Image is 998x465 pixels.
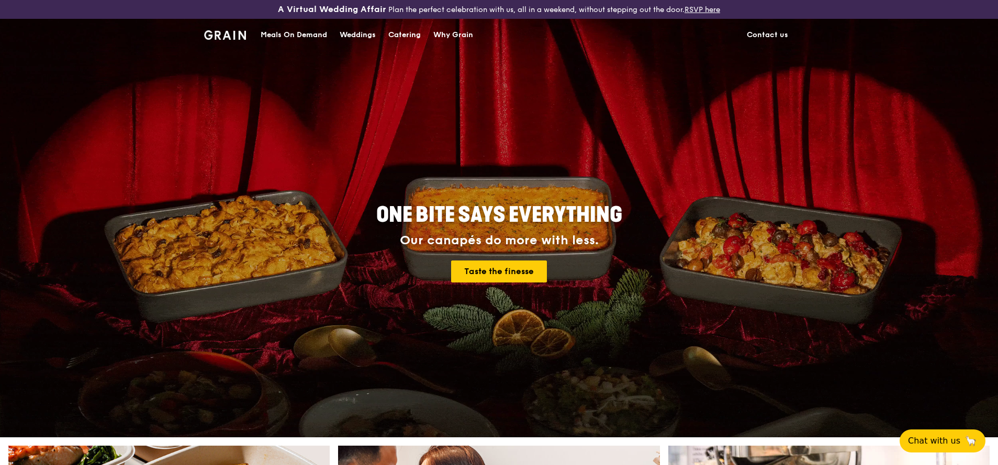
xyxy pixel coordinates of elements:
[198,4,801,15] div: Plan the perfect celebration with us, all in a weekend, without stepping out the door.
[451,260,547,282] a: Taste the finesse
[433,19,473,51] div: Why Grain
[900,429,985,452] button: Chat with us🦙
[965,435,977,447] span: 🦙
[204,18,246,50] a: GrainGrain
[382,19,427,51] a: Catering
[340,19,376,51] div: Weddings
[261,19,327,51] div: Meals On Demand
[278,4,386,15] h3: A Virtual Wedding Affair
[204,30,246,40] img: Grain
[741,19,794,51] a: Contact us
[427,19,479,51] a: Why Grain
[388,19,421,51] div: Catering
[908,435,960,447] span: Chat with us
[376,202,622,228] span: ONE BITE SAYS EVERYTHING
[685,5,720,14] a: RSVP here
[311,233,688,248] div: Our canapés do more with less.
[333,19,382,51] a: Weddings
